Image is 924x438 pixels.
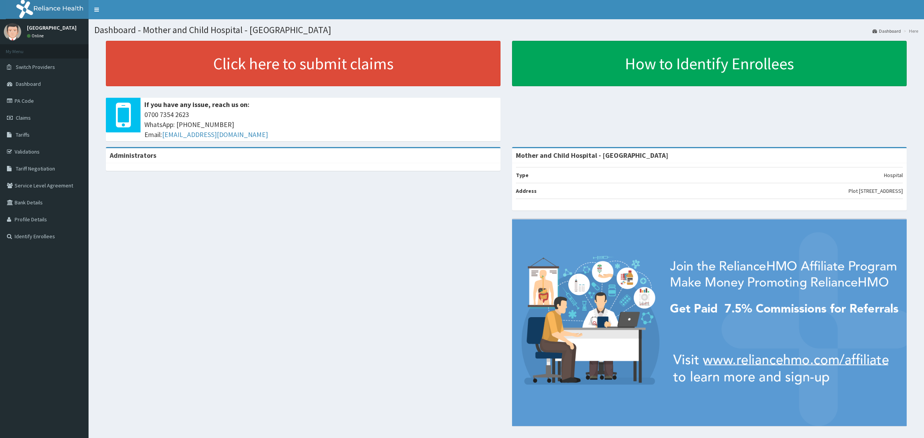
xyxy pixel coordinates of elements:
[106,41,500,86] a: Click here to submit claims
[516,187,537,194] b: Address
[27,33,45,38] a: Online
[162,130,268,139] a: [EMAIL_ADDRESS][DOMAIN_NAME]
[16,114,31,121] span: Claims
[110,151,156,160] b: Administrators
[4,23,21,40] img: User Image
[94,25,918,35] h1: Dashboard - Mother and Child Hospital - [GEOGRAPHIC_DATA]
[16,80,41,87] span: Dashboard
[512,41,907,86] a: How to Identify Enrollees
[884,171,903,179] p: Hospital
[144,100,249,109] b: If you have any issue, reach us on:
[144,110,497,139] span: 0700 7354 2623 WhatsApp: [PHONE_NUMBER] Email:
[849,187,903,195] p: Plot [STREET_ADDRESS]
[872,28,901,34] a: Dashboard
[16,131,30,138] span: Tariffs
[516,151,668,160] strong: Mother and Child Hospital - [GEOGRAPHIC_DATA]
[902,28,918,34] li: Here
[16,165,55,172] span: Tariff Negotiation
[516,172,529,179] b: Type
[27,25,77,30] p: [GEOGRAPHIC_DATA]
[16,64,55,70] span: Switch Providers
[512,219,907,426] img: provider-team-banner.png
